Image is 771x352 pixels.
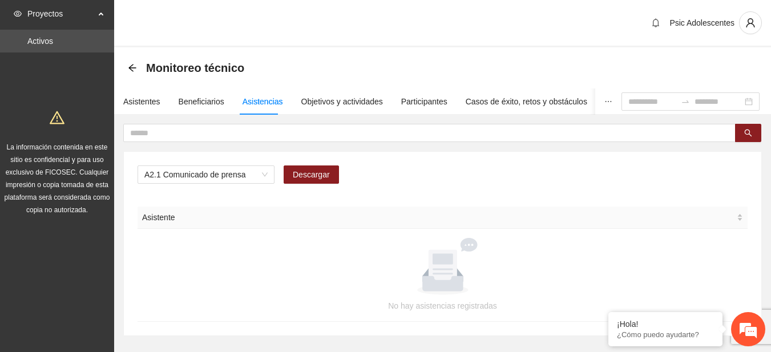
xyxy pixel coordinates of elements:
[466,95,587,108] div: Casos de éxito, retos y obstáculos
[617,319,714,329] div: ¡Hola!
[128,63,137,73] div: Back
[735,124,761,142] button: search
[744,129,752,138] span: search
[604,98,612,106] span: ellipsis
[739,11,762,34] button: user
[740,18,761,28] span: user
[681,97,690,106] span: swap-right
[179,95,224,108] div: Beneficiarios
[123,95,160,108] div: Asistentes
[142,211,734,224] span: Asistente
[151,300,734,312] div: No hay asistencias registradas
[617,330,714,339] p: ¿Cómo puedo ayudarte?
[301,95,383,108] div: Objetivos y actividades
[27,37,53,46] a: Activos
[144,166,268,183] span: A2.1 Comunicado de prensa
[293,168,330,181] span: Descargar
[243,95,283,108] div: Asistencias
[595,88,621,115] button: ellipsis
[647,18,664,27] span: bell
[401,95,447,108] div: Participantes
[14,10,22,18] span: eye
[27,2,95,25] span: Proyectos
[50,110,64,125] span: warning
[681,97,690,106] span: to
[5,143,110,214] span: La información contenida en este sitio es confidencial y para uso exclusivo de FICOSEC. Cualquier...
[138,207,748,229] th: Asistente
[128,63,137,72] span: arrow-left
[284,165,339,184] button: Descargar
[647,14,665,32] button: bell
[669,18,734,27] span: Psic Adolescentes
[146,59,244,77] span: Monitoreo técnico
